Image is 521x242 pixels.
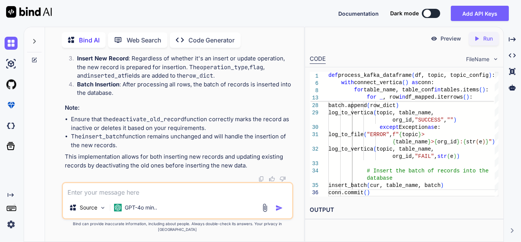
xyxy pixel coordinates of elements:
p: GPT-4o min.. [125,204,157,211]
span: str [466,139,476,145]
span: ) [482,87,485,93]
p: Bind can provide inaccurate information, including about people. Always double-check its answers.... [62,221,293,232]
li: The function remains unchanged and will handle the insertion of the new records. [71,132,292,149]
span: 8 [310,87,318,94]
span: org_id, [392,153,415,159]
p: Bind AI [79,36,100,45]
span: ) [457,153,460,159]
span: , [444,117,447,123]
img: darkCloudIdeIcon [5,119,18,132]
span: } [418,132,421,138]
img: copy [258,176,264,182]
span: table_name [396,139,428,145]
code: row_dict [186,72,213,80]
span: ) [367,190,370,196]
img: Pick Models [100,205,106,211]
span: Documentation [338,10,379,17]
span: : [492,72,495,78]
span: ) [441,182,444,188]
span: , row [383,94,399,100]
span: ) [405,95,408,101]
span: "SUCCESS" [415,117,444,123]
span: ( [479,87,482,93]
span: "ERROR" [367,132,389,138]
span: : [486,87,489,93]
h2: OUTPUT [305,201,503,219]
img: like [269,176,275,182]
span: log_to_file [328,132,363,138]
span: } [457,139,460,145]
div: 33 [310,160,318,167]
span: in [399,94,405,100]
div: 30 [310,124,318,131]
span: for [367,94,376,100]
div: 31 [310,131,318,138]
span: "" [447,117,453,123]
span: table_name, table_conf [363,87,434,93]
p: Run [483,35,493,42]
span: ( [373,146,376,152]
span: ) [453,117,457,123]
span: e: [434,124,441,130]
span: ( [476,139,479,145]
p: Preview [441,35,461,42]
span: Dark mode [390,10,419,17]
span: ) [466,94,469,100]
span: { [399,132,402,138]
img: attachment [260,203,269,212]
span: conn: [418,80,434,86]
li: : Regardless of whether it's an insert or update operation, the new record is prepared for insert... [71,54,292,80]
span: str [437,153,447,159]
strong: Batch Insertion [77,81,119,88]
li: Ensure that the function correctly marks the record as inactive or deletes it based on your requi... [71,115,292,132]
span: " [489,139,492,145]
span: Exception [399,124,428,130]
span: in [434,87,441,93]
span: ) [396,102,399,109]
span: ( [363,132,367,138]
span: for [354,87,363,93]
span: topic, table_name, [376,110,434,116]
img: chat [5,37,18,50]
span: ( [463,94,466,100]
img: Bind AI [6,6,52,18]
span: ( [447,153,450,159]
div: 34 [310,167,318,175]
span: ) [489,72,492,78]
div: 29 [310,109,318,117]
span: > [421,132,425,138]
span: org_id [437,139,457,145]
p: This implementation allows for both inserting new records and updating existing records by deacti... [65,153,292,170]
span: topic [402,132,418,138]
img: settings [5,218,18,231]
span: , [389,132,392,138]
p: Code Generator [188,36,235,45]
span: { [434,139,437,145]
p: Source [80,204,97,211]
img: preview [431,35,437,42]
code: deactivate_old_record [90,46,162,54]
h3: Note: [65,104,292,112]
img: ai-studio [5,57,18,70]
div: 36 [310,189,318,197]
img: githubLight [5,78,18,91]
span: e [479,139,482,145]
span: f" [392,132,399,138]
span: ) [482,139,485,145]
button: Documentation [338,10,379,18]
span: { [392,139,396,145]
span: } [428,139,431,145]
code: inserted_at [87,72,125,80]
span: , [434,153,437,159]
img: GPT-4o mini [114,204,122,211]
span: : [460,139,463,145]
span: connect_vertica [354,80,402,86]
span: ( [402,80,405,86]
span: ( [367,102,370,109]
span: def [328,72,338,78]
span: df_mapped.iterrows [405,94,463,100]
span: ( [363,190,367,196]
img: icon [275,204,283,212]
span: _ [379,94,383,100]
span: cur, table_name, batch [370,182,441,188]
